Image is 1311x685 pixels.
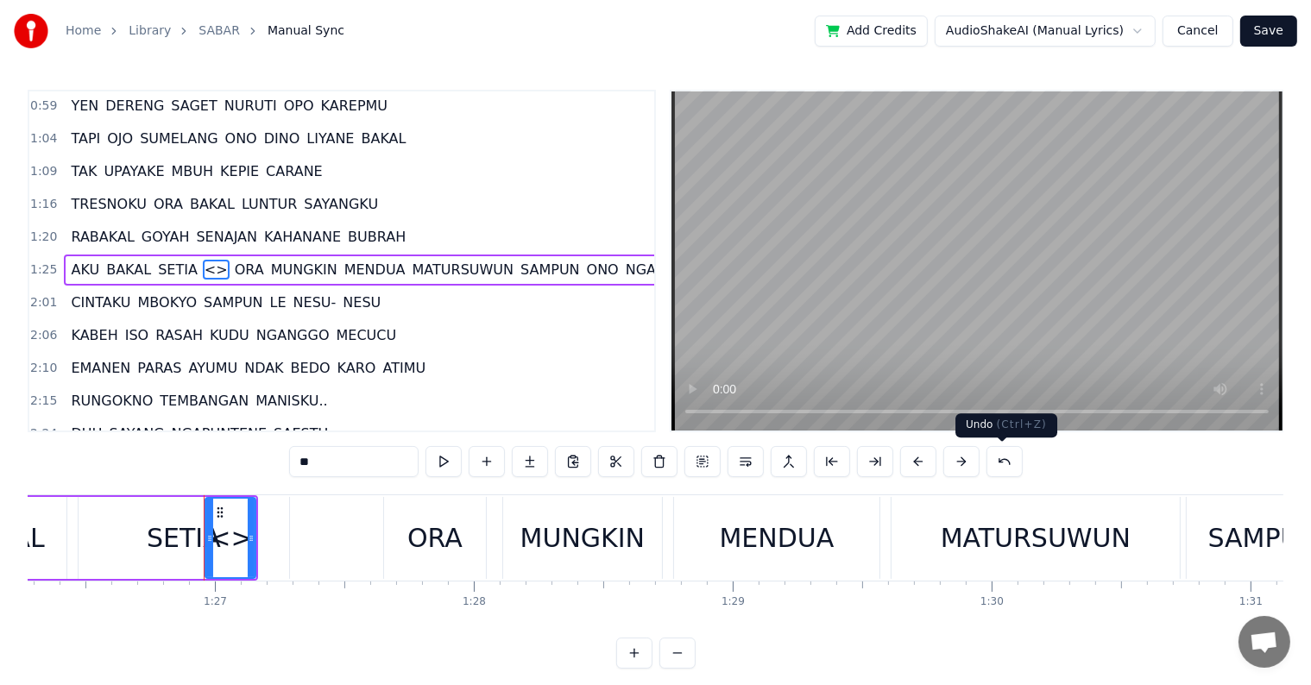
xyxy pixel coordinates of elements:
span: NDAK [243,358,285,378]
span: MANISKU.. [254,391,330,411]
img: youka [14,14,48,48]
span: BEDO [289,358,332,378]
span: TEMBANGAN [158,391,250,411]
span: KAREPMU [319,96,390,116]
div: Obrolan terbuka [1239,616,1290,668]
span: KEPIE [218,161,261,181]
span: BAKAL [360,129,408,148]
div: 1:31 [1239,595,1263,609]
span: SAESTU [272,424,330,443]
span: MENDUA [343,260,407,280]
span: MUNGKIN [269,260,339,280]
span: SAYANGKU [302,194,380,214]
span: LE [268,292,288,312]
span: SUMELANG [138,129,219,148]
span: MECUCU [335,325,399,345]
span: OJO [105,129,135,148]
span: 1:04 [30,130,57,148]
span: NGANGGO [255,325,331,345]
span: CARANE [264,161,325,181]
span: ISO [123,325,150,345]
span: UPAYAKE [102,161,166,181]
span: 1:09 [30,163,57,180]
span: SAMPUN [519,260,582,280]
span: TAK [69,161,98,181]
span: 1:25 [30,261,57,279]
span: KABEH [69,325,119,345]
div: 1:27 [204,595,227,609]
div: ORA [407,518,463,557]
div: MUNGKIN [520,518,646,557]
span: DINO [262,129,302,148]
span: NGAPUNTENE [170,424,269,443]
span: CINTAKU [69,292,132,312]
div: MATURSUWUN [941,518,1131,557]
span: 2:06 [30,327,57,344]
span: TRESNOKU [69,194,148,214]
span: EMANEN [69,358,132,378]
div: SETIA [147,518,221,557]
span: SAMPUN [202,292,265,312]
span: 2:01 [30,294,57,311]
a: SABAR [199,22,240,40]
span: 2:24 [30,425,57,443]
span: NESU [341,292,382,312]
span: ORA [152,194,185,214]
span: ( Ctrl+Z ) [997,418,1048,430]
span: GOYAH [140,227,192,247]
span: 2:15 [30,393,57,410]
span: LUNTUR [240,194,299,214]
button: Add Credits [815,16,928,47]
span: TAPI [69,129,102,148]
span: BUBRAH [346,227,407,247]
span: ORA [233,260,266,280]
span: RABAKAL [69,227,136,247]
span: KARO [336,358,378,378]
span: SENAJAN [194,227,259,247]
span: SAYANG [108,424,167,443]
span: RASAH [154,325,205,345]
span: BAKAL [188,194,236,214]
span: Manual Sync [268,22,344,40]
span: MBOKYO [136,292,199,312]
span: AYUMU [187,358,240,378]
div: MENDUA [719,518,834,557]
span: 2:10 [30,360,57,377]
span: NESU- [292,292,338,312]
span: KUDU [208,325,251,345]
span: ONO [224,129,259,148]
span: PARAS [136,358,183,378]
span: <> [203,260,230,280]
span: NGANCANI [624,260,702,280]
span: NURUTI [223,96,279,116]
div: 1:30 [980,595,1004,609]
span: SAGET [169,96,218,116]
span: LIYANE [305,129,356,148]
button: Cancel [1163,16,1232,47]
div: Undo [955,413,1057,437]
span: ONO [585,260,621,280]
div: 1:28 [463,595,486,609]
span: RUNGOKNO [69,391,154,411]
div: 1:29 [722,595,745,609]
span: DUH [69,424,104,443]
a: Home [66,22,101,40]
span: AKU [69,260,101,280]
button: Save [1240,16,1297,47]
nav: breadcrumb [66,22,344,40]
span: MBUH [170,161,216,181]
span: BAKAL [104,260,153,280]
span: 1:20 [30,229,57,246]
span: OPO [282,96,316,116]
span: 1:16 [30,196,57,213]
a: Library [129,22,171,40]
span: KAHANANE [262,227,343,247]
span: SETIA [156,260,199,280]
div: <> [209,518,252,557]
span: 0:59 [30,97,57,115]
span: DERENG [104,96,166,116]
span: YEN [69,96,100,116]
span: MATURSUWUN [411,260,515,280]
span: ATIMU [381,358,428,378]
